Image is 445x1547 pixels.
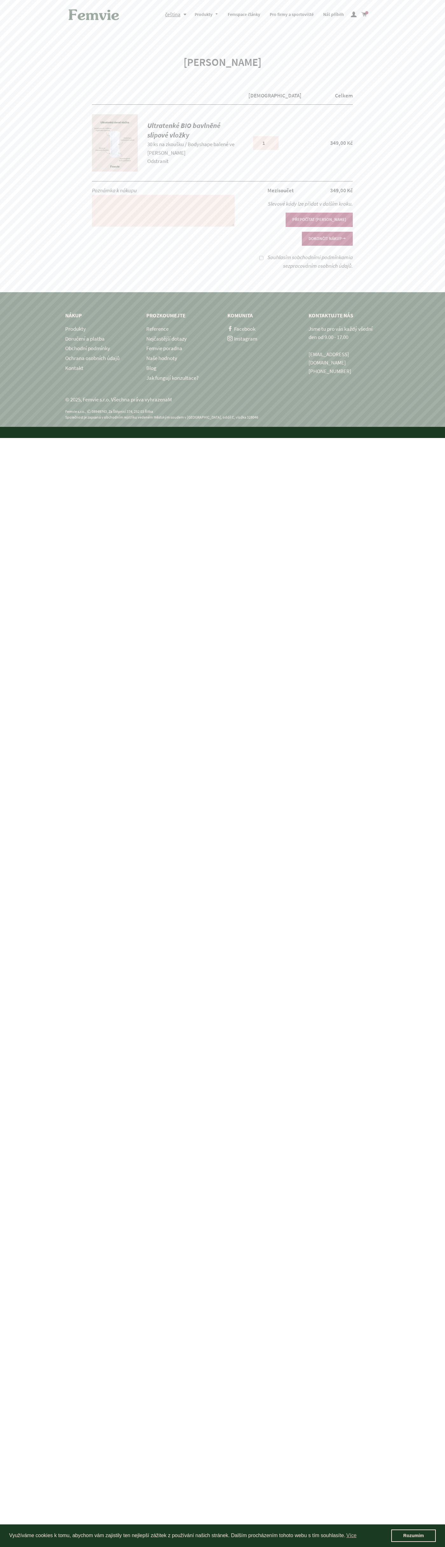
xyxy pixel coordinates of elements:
[244,186,317,195] p: Mezisoučet
[248,91,283,100] div: [DEMOGRAPHIC_DATA]
[268,200,353,207] em: Slevové kódy lze přidat v dalším kroku.
[65,395,380,404] p: © 2025, Femvie s.r.o. Všechna práva vyhrazenaM
[65,325,86,332] a: Produkty
[227,335,257,342] a: Instagram
[92,55,353,70] h1: [PERSON_NAME]
[146,364,156,371] a: Blog
[65,5,122,25] img: Femvie
[65,335,105,342] a: Doručení a platba
[391,1529,436,1542] a: dismiss cookie message
[65,311,137,320] p: Nákup
[146,355,177,362] a: Naše hodnoty
[330,139,353,146] span: 349,00 Kč
[223,6,265,23] a: Femspace články
[309,325,380,375] p: Jsme tu pro vás každý všední den od 9.00 - 17.00 [PHONE_NUMBER]
[165,10,190,19] button: čeština
[146,311,218,320] p: Prozkoumejte
[65,345,110,352] a: Obchodní podmínky
[146,345,182,352] a: Femvie poradna
[65,355,120,362] a: Ochrana osobních údajů
[227,311,299,320] p: Komunita
[265,6,318,23] a: Pro firmy a sportoviště
[146,374,198,381] a: Jak fungují konzultace?
[286,213,353,227] button: PŘEPOČÍTAT [PERSON_NAME]
[147,140,248,157] p: 30 ks na zkoušku / Bodyshape balené ve [PERSON_NAME]
[65,409,380,421] p: Femvie s.r.o., IČ: 08949743, Za Štěpnicí 374, 252 03 Řitka Společnost je zapsaná v obchodním rejs...
[302,232,353,246] button: DOKONČIT NÁKUP
[309,351,349,366] a: [EMAIL_ADDRESS][DOMAIN_NAME]
[147,121,238,140] a: Ultratenké BIO bavlněné slipové vložky
[190,6,223,23] a: Produkty
[318,6,349,23] a: Náš příběh
[147,158,169,165] a: Odstranit
[317,186,353,195] p: 349,00 Kč
[268,254,353,269] label: Souhlasím s a se .
[146,325,169,332] a: Reference
[65,364,83,371] a: Kontakt
[283,91,353,100] div: Celkem
[294,254,350,261] a: obchodními podmínkami
[92,187,137,194] label: Poznámka k nákupu
[146,335,187,342] a: Nejčastější dotazy
[309,311,380,320] p: KONTAKTUJTE NÁS
[9,1531,391,1540] span: Využíváme cookies k tomu, abychom vám zajistily ten nejlepší zážitek z používání našich stránek. ...
[288,262,351,269] a: zpracováním osobních údajů
[92,114,138,172] img: Ultratenké BIO bavlněné slipové vložky - 30 ks na zkoušku / Bodyshape balené ve Femvie pytlíku
[227,325,255,332] a: Facebook
[345,1531,358,1540] a: learn more about cookies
